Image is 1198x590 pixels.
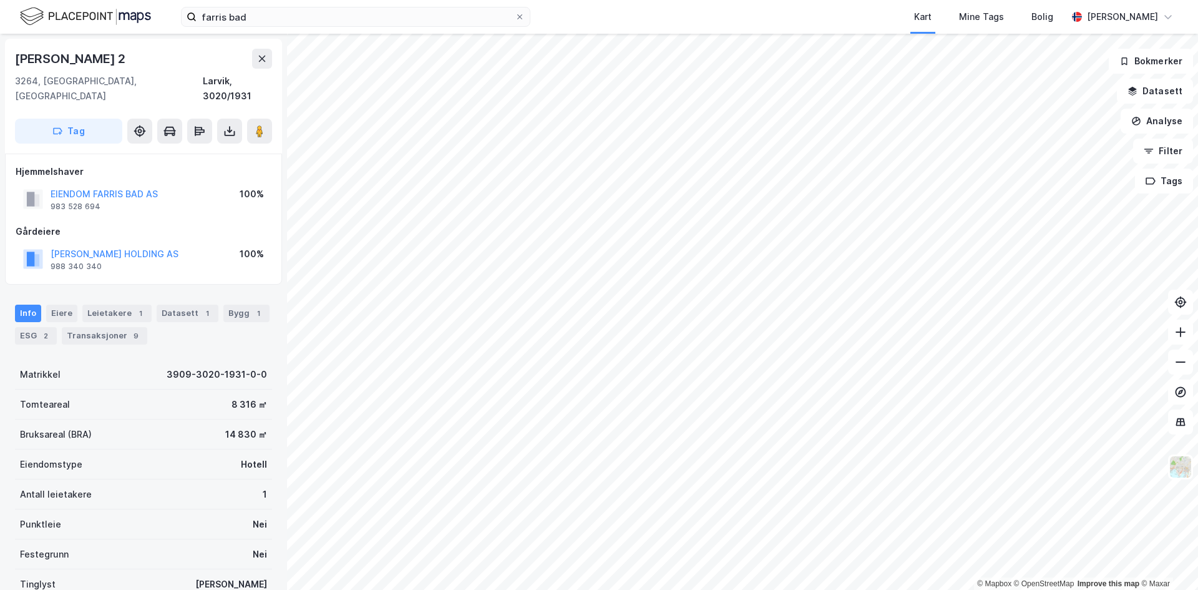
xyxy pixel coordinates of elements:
[15,119,122,144] button: Tag
[253,517,267,532] div: Nei
[1136,530,1198,590] iframe: Chat Widget
[20,547,69,562] div: Festegrunn
[16,224,271,239] div: Gårdeiere
[223,305,270,322] div: Bygg
[20,427,92,442] div: Bruksareal (BRA)
[914,9,932,24] div: Kart
[253,547,267,562] div: Nei
[20,487,92,502] div: Antall leietakere
[1078,579,1139,588] a: Improve this map
[977,579,1011,588] a: Mapbox
[225,427,267,442] div: 14 830 ㎡
[15,327,57,345] div: ESG
[240,247,264,262] div: 100%
[20,457,82,472] div: Eiendomstype
[130,330,142,342] div: 9
[134,307,147,320] div: 1
[203,74,273,104] div: Larvik, 3020/1931
[20,6,151,27] img: logo.f888ab2527a4732fd821a326f86c7f29.svg
[15,74,203,104] div: 3264, [GEOGRAPHIC_DATA], [GEOGRAPHIC_DATA]
[15,305,41,322] div: Info
[1031,9,1053,24] div: Bolig
[240,187,264,202] div: 100%
[15,49,128,69] div: [PERSON_NAME] 2
[20,367,61,382] div: Matrikkel
[1117,79,1193,104] button: Datasett
[1014,579,1074,588] a: OpenStreetMap
[1135,169,1193,194] button: Tags
[197,7,515,26] input: Søk på adresse, matrikkel, gårdeiere, leietakere eller personer
[51,262,102,272] div: 988 340 340
[1109,49,1193,74] button: Bokmerker
[20,397,70,412] div: Tomteareal
[20,517,61,532] div: Punktleie
[241,457,267,472] div: Hotell
[51,202,100,212] div: 983 528 694
[82,305,152,322] div: Leietakere
[231,397,267,412] div: 8 316 ㎡
[1121,109,1193,134] button: Analyse
[46,305,77,322] div: Eiere
[157,305,218,322] div: Datasett
[1169,455,1192,479] img: Z
[201,307,213,320] div: 1
[16,164,271,179] div: Hjemmelshaver
[959,9,1004,24] div: Mine Tags
[263,487,267,502] div: 1
[167,367,267,382] div: 3909-3020-1931-0-0
[62,327,147,345] div: Transaksjoner
[39,330,52,342] div: 2
[1087,9,1158,24] div: [PERSON_NAME]
[1133,139,1193,164] button: Filter
[252,307,265,320] div: 1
